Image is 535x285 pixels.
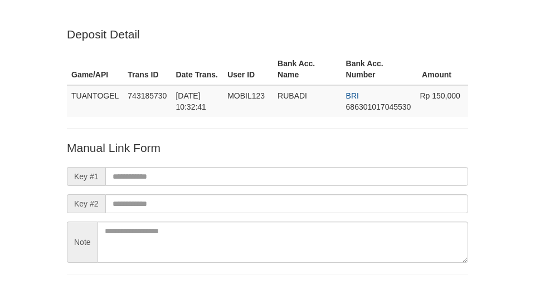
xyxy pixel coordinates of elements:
td: TUANTOGEL [67,85,123,117]
span: Key #2 [67,194,105,213]
span: [DATE] 10:32:41 [176,91,206,111]
span: Key #1 [67,167,105,186]
span: Rp 150,000 [420,91,460,100]
th: Trans ID [123,53,171,85]
p: Manual Link Form [67,140,468,156]
th: Bank Acc. Number [342,53,416,85]
th: User ID [223,53,273,85]
span: RUBADI [278,91,307,100]
th: Bank Acc. Name [273,53,342,85]
p: Deposit Detail [67,26,468,42]
span: Copy 686301017045530 to clipboard [346,102,411,111]
th: Date Trans. [171,53,223,85]
th: Amount [415,53,468,85]
span: BRI [346,91,359,100]
span: Note [67,222,98,263]
th: Game/API [67,53,123,85]
span: MOBIL123 [227,91,265,100]
td: 743185730 [123,85,171,117]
